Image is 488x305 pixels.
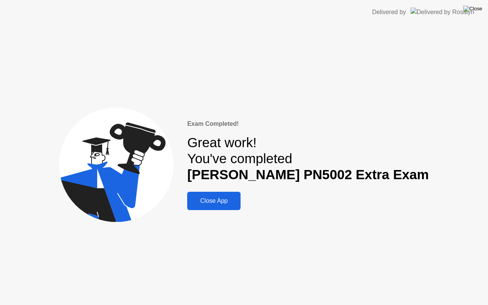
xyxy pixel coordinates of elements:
[187,192,241,210] button: Close App
[411,8,474,16] img: Delivered by Rosalyn
[372,8,406,17] div: Delivered by
[189,197,238,204] div: Close App
[187,167,429,182] b: [PERSON_NAME] PN5002 Extra Exam
[463,6,482,12] img: Close
[187,135,429,183] div: Great work! You've completed
[187,119,429,128] div: Exam Completed!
